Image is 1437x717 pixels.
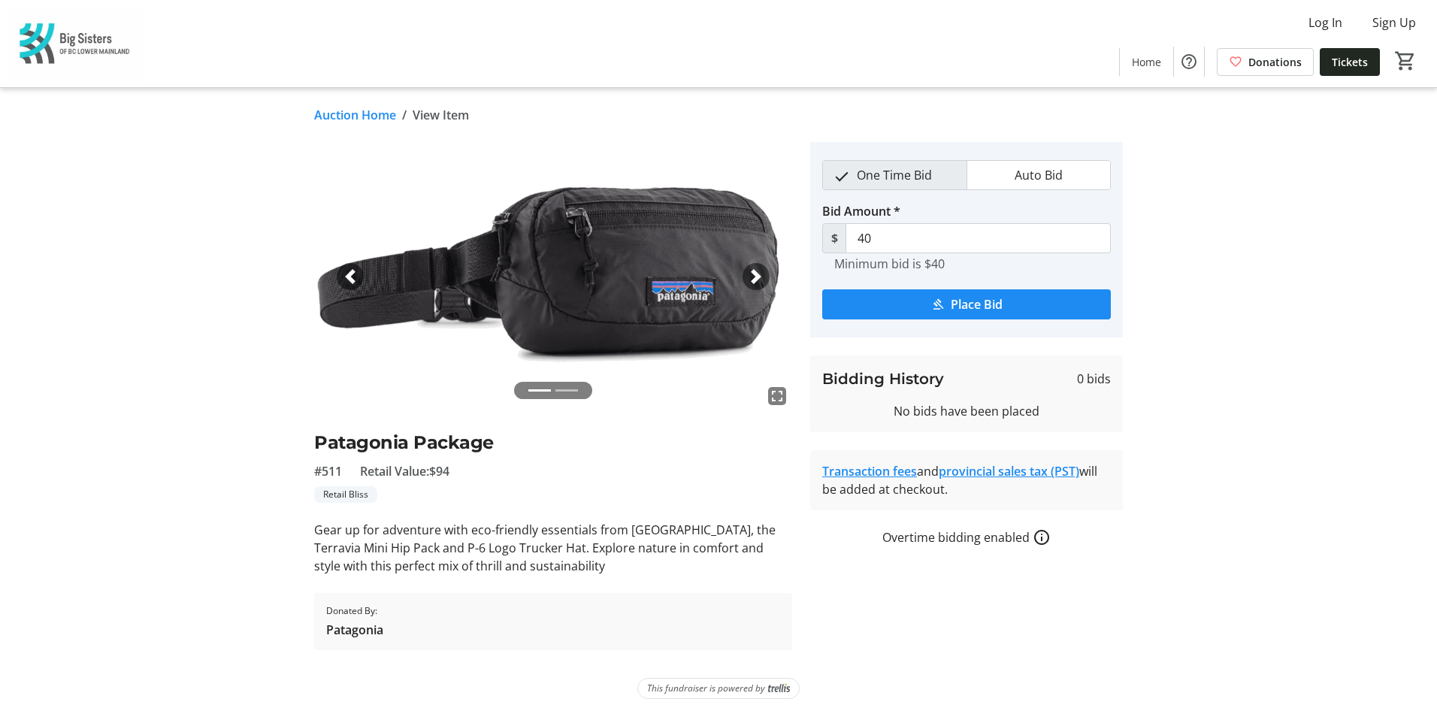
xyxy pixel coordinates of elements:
span: One Time Bid [848,161,941,189]
button: Sign Up [1360,11,1428,35]
span: Auto Bid [1006,161,1072,189]
img: Trellis Logo [768,683,790,694]
a: Auction Home [314,106,396,124]
a: How overtime bidding works for silent auctions [1033,528,1051,546]
div: Overtime bidding enabled [810,528,1123,546]
button: Place Bid [822,289,1111,319]
span: #511 [314,462,342,480]
a: Transaction fees [822,463,917,480]
h2: Patagonia Package [314,429,792,456]
span: Donations [1248,54,1302,70]
tr-label-badge: Retail Bliss [314,486,377,503]
span: Tickets [1332,54,1368,70]
span: Patagonia [326,621,383,639]
button: Help [1174,47,1204,77]
h3: Bidding History [822,368,944,390]
span: Home [1132,54,1161,70]
button: Cart [1392,47,1419,74]
tr-hint: Minimum bid is $40 [834,256,945,271]
span: Donated By: [326,604,383,618]
span: $ [822,223,846,253]
span: Place Bid [951,295,1003,313]
a: Tickets [1320,48,1380,76]
a: Donations [1217,48,1314,76]
span: / [402,106,407,124]
span: 0 bids [1077,370,1111,388]
span: This fundraiser is powered by [647,682,765,695]
a: Home [1120,48,1173,76]
img: Image [314,142,792,411]
span: View Item [413,106,469,124]
label: Bid Amount * [822,202,900,220]
span: Log In [1308,14,1342,32]
div: and will be added at checkout. [822,462,1111,498]
span: Sign Up [1372,14,1416,32]
div: No bids have been placed [822,402,1111,420]
button: Log In [1296,11,1354,35]
span: Retail Value: $94 [360,462,449,480]
img: Big Sisters of BC Lower Mainland's Logo [9,6,143,81]
p: Gear up for adventure with eco-friendly essentials from [GEOGRAPHIC_DATA], the Terravia Mini Hip ... [314,521,792,575]
mat-icon: fullscreen [768,387,786,405]
a: provincial sales tax (PST) [939,463,1079,480]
